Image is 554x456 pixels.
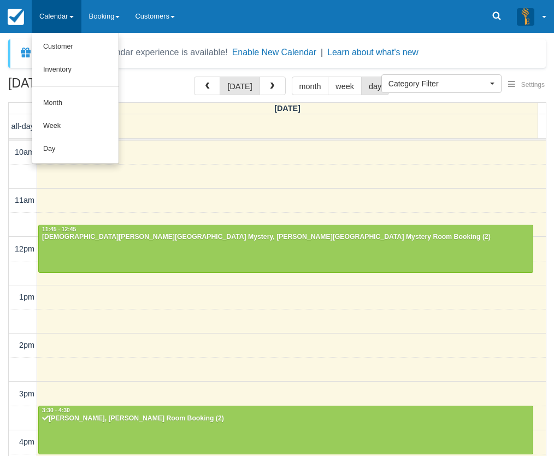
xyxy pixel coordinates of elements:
span: 12pm [15,244,34,253]
h2: [DATE] [8,77,146,97]
span: all-day [11,122,34,131]
span: 11am [15,196,34,204]
div: [PERSON_NAME], [PERSON_NAME] Room Booking (2) [42,414,530,423]
button: week [328,77,362,95]
ul: Calendar [32,33,119,164]
span: 2pm [19,341,34,349]
span: 3:30 - 4:30 [42,407,70,413]
button: Enable New Calendar [232,47,316,58]
span: 11:45 - 12:45 [42,226,76,232]
img: A3 [517,8,534,25]
span: 4pm [19,437,34,446]
div: A new Booking Calendar experience is available! [37,46,228,59]
a: 3:30 - 4:30[PERSON_NAME], [PERSON_NAME] Room Booking (2) [38,406,533,454]
span: Settings [521,81,545,89]
a: Learn about what's new [327,48,419,57]
span: 10am [15,148,34,156]
a: Customer [32,36,119,59]
img: checkfront-main-nav-mini-logo.png [8,9,24,25]
button: Settings [502,77,551,93]
span: 1pm [19,293,34,301]
button: month [292,77,329,95]
a: 11:45 - 12:45[DEMOGRAPHIC_DATA][PERSON_NAME][GEOGRAPHIC_DATA] Mystery, [PERSON_NAME][GEOGRAPHIC_D... [38,225,533,273]
button: day [361,77,389,95]
a: Week [32,115,119,138]
a: Day [32,138,119,161]
span: [DATE] [274,104,300,113]
span: | [321,48,323,57]
span: 3pm [19,389,34,398]
a: Month [32,92,119,115]
a: Inventory [32,59,119,81]
span: Category Filter [388,78,487,89]
button: [DATE] [220,77,260,95]
div: [DEMOGRAPHIC_DATA][PERSON_NAME][GEOGRAPHIC_DATA] Mystery, [PERSON_NAME][GEOGRAPHIC_DATA] Mystery ... [42,233,530,242]
button: Category Filter [381,74,502,93]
